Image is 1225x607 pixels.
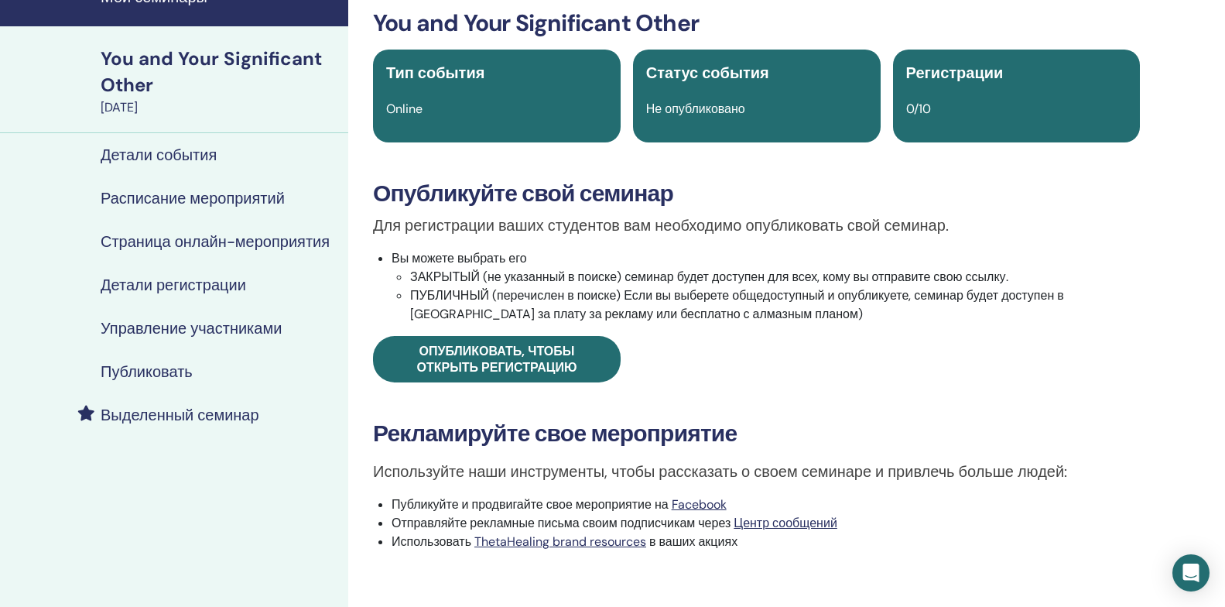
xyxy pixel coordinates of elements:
p: Для регистрации ваших студентов вам необходимо опубликовать свой семинар. [373,214,1140,237]
h3: Рекламируйте свое мероприятие [373,420,1140,448]
h4: Детали регистрации [101,276,246,294]
h4: Расписание мероприятий [101,189,285,207]
li: Вы можете выбрать его [392,249,1140,324]
p: Используйте наши инструменты, чтобы рассказать о своем семинаре и привлечь больше людей: [373,460,1140,483]
li: Публикуйте и продвигайте свое мероприятие на [392,496,1140,514]
div: Open Intercom Messenger [1172,554,1210,592]
h4: Детали события [101,146,217,164]
span: Не опубликовано [646,101,745,117]
h3: You and Your Significant Other [373,9,1140,37]
span: Online [386,101,423,117]
div: [DATE] [101,98,339,117]
a: ThetaHealing brand resources [474,533,646,550]
a: Опубликовать, чтобы открыть регистрацию [373,336,621,382]
h4: Выделенный семинар [101,406,259,424]
div: You and Your Significant Other [101,46,339,98]
span: Опубликовать, чтобы открыть регистрацию [417,343,577,376]
li: ЗАКРЫТЫЙ (не указанный в поиске) семинар будет доступен для всех, кому вы отправите свою ссылку. [410,268,1140,286]
li: ПУБЛИЧНЫЙ (перечислен в поиске) Если вы выберете общедоступный и опубликуете, семинар будет досту... [410,286,1140,324]
h4: Управление участниками [101,319,282,338]
h3: Опубликуйте свой семинар [373,180,1140,207]
h4: Публиковать [101,362,193,381]
span: Тип события [386,63,484,83]
h4: Страница онлайн-мероприятия [101,232,330,251]
a: Facebook [672,496,727,513]
a: You and Your Significant Other[DATE] [91,46,348,117]
li: Отправляйте рекламные письма своим подписчикам через [392,514,1140,533]
li: Использовать в ваших акциях [392,533,1140,551]
span: Статус события [646,63,769,83]
a: Центр сообщений [734,515,837,531]
span: Регистрации [906,63,1004,83]
span: 0/10 [906,101,931,117]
